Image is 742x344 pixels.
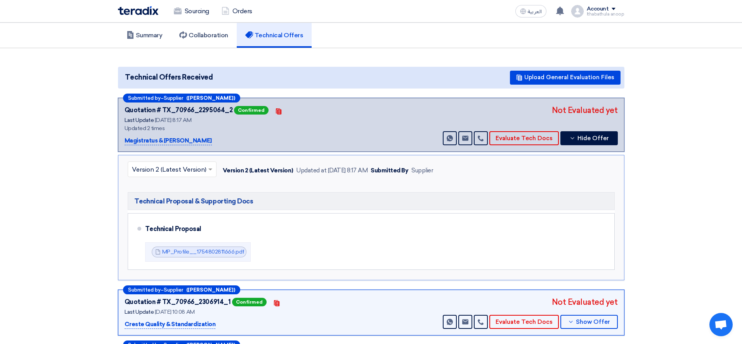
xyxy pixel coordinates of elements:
span: Confirmed [232,298,267,306]
img: profile_test.png [571,5,584,17]
div: Technical Proposal [145,220,602,238]
div: Account [587,6,609,12]
div: Not Evaluated yet [552,104,618,116]
h5: Technical Offers [245,31,303,39]
b: ([PERSON_NAME]) [186,96,235,101]
div: Supplier [411,166,433,175]
span: العربية [528,9,542,14]
span: Submitted by [128,96,161,101]
a: Summary [118,23,171,48]
div: Submitted By [371,166,408,175]
span: [DATE] 10:08 AM [155,309,195,315]
div: Updated 2 times [125,124,319,132]
a: Sourcing [168,3,215,20]
a: Orders [215,3,258,20]
button: Evaluate Tech Docs [489,315,559,329]
button: Hide Offer [560,131,618,145]
div: Quotation # TX_70966_2295064_2 [125,106,233,115]
p: Magistratus & [PERSON_NAME] [125,136,212,146]
button: العربية [515,5,546,17]
span: Last Update [125,309,154,315]
button: Show Offer [560,315,618,329]
span: Submitted by [128,287,161,292]
span: Supplier [164,96,183,101]
b: ([PERSON_NAME]) [186,287,235,292]
a: MP_Profile__1754802811666.pdf [162,248,244,255]
a: Open chat [709,313,733,336]
span: Show Offer [576,319,610,325]
span: [DATE] 8:17 AM [155,117,191,123]
div: – [123,285,240,294]
span: Confirmed [234,106,269,115]
span: Technical Offers Received [125,72,213,83]
span: Last Update [125,117,154,123]
a: Collaboration [171,23,237,48]
a: Technical Offers [237,23,312,48]
h5: Collaboration [179,31,228,39]
button: Evaluate Tech Docs [489,131,559,145]
div: Version 2 (Latest Version) [223,166,293,175]
div: Updated at [DATE] 8:17 AM [296,166,368,175]
img: Teradix logo [118,6,158,15]
div: Not Evaluated yet [552,296,618,308]
div: Ithabathula anoop [587,12,624,16]
h5: Summary [127,31,163,39]
span: Technical Proposal & Supporting Docs [134,196,253,206]
p: Creste Quality & Standardization [125,320,216,329]
div: – [123,94,240,103]
span: Supplier [164,287,183,292]
span: Hide Offer [577,136,609,141]
div: Quotation # TX_70966_2306914_1 [125,297,231,307]
button: Upload General Evaluation Files [510,71,621,85]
